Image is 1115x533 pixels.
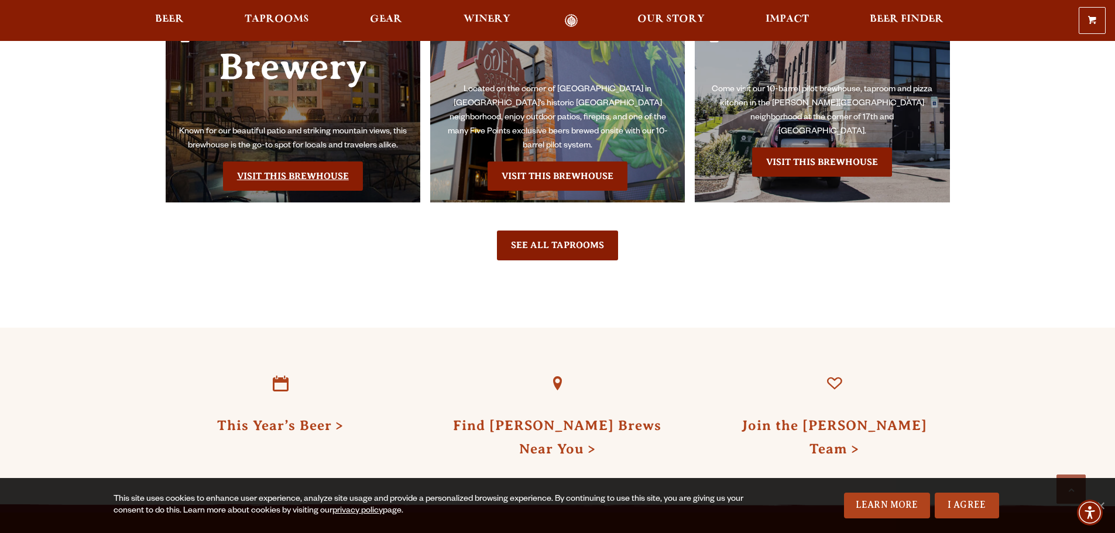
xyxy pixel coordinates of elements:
p: Known for our beautiful patio and striking mountain views, this brewhouse is the go-to spot for l... [177,125,409,153]
span: Winery [464,15,510,24]
a: See All Taprooms [497,231,618,260]
a: Winery [456,14,518,27]
a: Our Story [630,14,712,27]
a: Odell Home [550,14,593,27]
a: Find Odell Brews Near You [530,357,584,411]
a: Visit the Fort Collin's Brewery & Taproom [223,161,363,191]
a: Impact [758,14,816,27]
span: Impact [766,15,809,24]
a: Join the [PERSON_NAME] Team [742,418,927,456]
a: Find [PERSON_NAME] BrewsNear You [453,418,661,456]
span: Our Story [637,15,705,24]
a: Gear [362,14,410,27]
a: This Year’s Beer [253,357,307,411]
a: Beer [147,14,191,27]
a: Visit the Five Points Brewhouse [488,161,627,191]
span: Gear [370,15,402,24]
a: Taprooms [237,14,317,27]
a: Visit the Sloan’s Lake Brewhouse [752,147,892,177]
p: Located on the corner of [GEOGRAPHIC_DATA] in [GEOGRAPHIC_DATA]’s historic [GEOGRAPHIC_DATA] neig... [442,83,674,153]
a: Beer Finder [862,14,951,27]
a: This Year’s Beer [217,418,344,433]
a: Scroll to top [1056,474,1086,504]
a: privacy policy [332,507,383,516]
span: Beer [155,15,184,24]
div: Accessibility Menu [1077,500,1103,525]
a: I Agree [935,493,999,518]
a: Join the Odell Team [808,357,862,411]
span: Beer Finder [870,15,944,24]
a: Learn More [844,493,930,518]
span: Taprooms [245,15,309,24]
div: This site uses cookies to enhance user experience, analyze site usage and provide a personalized ... [114,494,747,517]
p: Come visit our 10-barrel pilot brewhouse, taproom and pizza kitchen in the [PERSON_NAME][GEOGRAPH... [706,83,938,139]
